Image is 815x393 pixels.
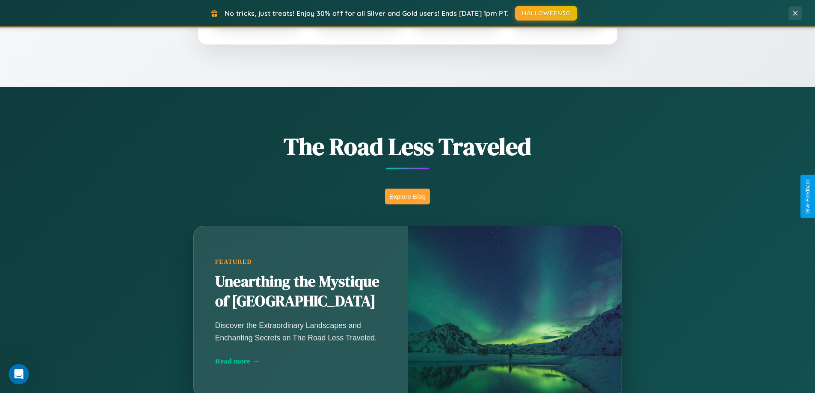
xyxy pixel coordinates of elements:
button: Explore Blog [385,189,430,204]
button: HALLOWEEN30 [515,6,577,21]
iframe: Intercom live chat [9,364,29,384]
h2: Unearthing the Mystique of [GEOGRAPHIC_DATA] [215,272,386,311]
div: Give Feedback [805,179,811,214]
p: Discover the Extraordinary Landscapes and Enchanting Secrets on The Road Less Traveled. [215,319,386,343]
h1: The Road Less Traveled [151,130,664,163]
div: Featured [215,258,386,266]
div: Read more → [215,357,386,366]
span: No tricks, just treats! Enjoy 30% off for all Silver and Gold users! Ends [DATE] 1pm PT. [225,9,509,18]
